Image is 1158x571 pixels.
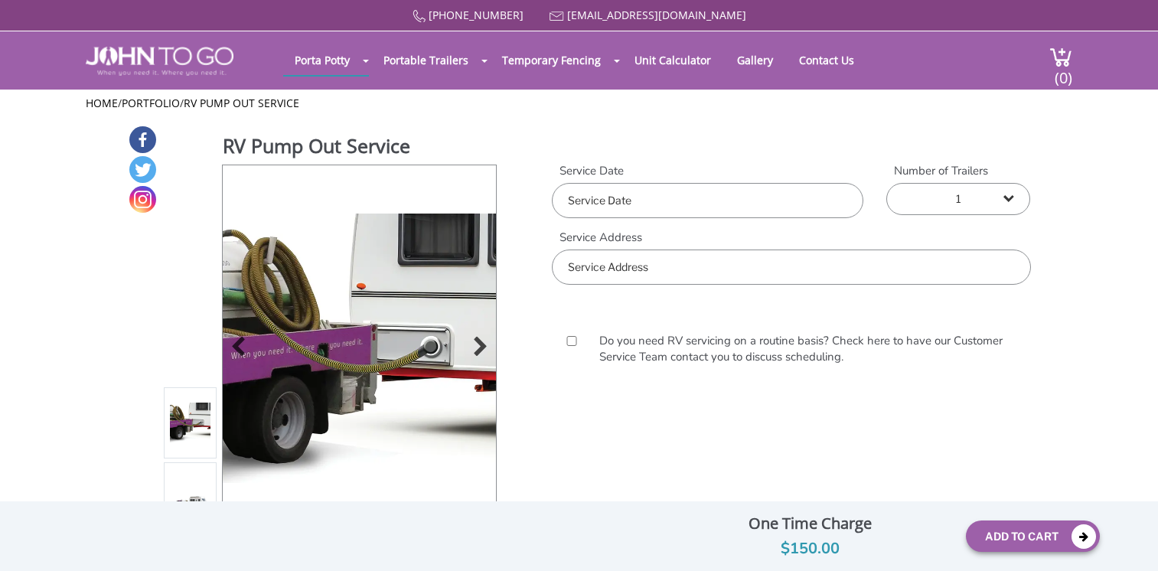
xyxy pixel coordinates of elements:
[429,8,524,22] a: [PHONE_NUMBER]
[592,333,1019,366] label: Do you need RV servicing on a routine basis? Check here to have our Customer Service Team contact...
[1054,55,1072,88] span: (0)
[550,11,564,21] img: Mail
[122,96,180,110] a: Portfolio
[1049,47,1072,67] img: cart a
[788,45,866,75] a: Contact Us
[129,156,156,183] a: Twitter
[170,494,211,510] img: Product
[223,132,498,163] h1: RV Pump Out Service
[184,96,299,110] a: RV Pump Out Service
[886,163,1030,179] label: Number of Trailers
[665,511,955,537] div: One Time Charge
[623,45,723,75] a: Unit Calculator
[413,10,426,23] img: Call
[170,403,211,443] img: Product
[552,250,1030,285] input: Service Address
[552,230,1030,246] label: Service Address
[283,45,361,75] a: Porta Potty
[491,45,612,75] a: Temporary Fencing
[966,520,1100,552] button: Add To Cart
[552,183,863,218] input: Service Date
[223,214,496,483] img: Product
[129,186,156,213] a: Instagram
[86,96,118,110] a: Home
[567,8,746,22] a: [EMAIL_ADDRESS][DOMAIN_NAME]
[372,45,480,75] a: Portable Trailers
[86,47,233,76] img: JOHN to go
[665,537,955,561] div: $150.00
[726,45,785,75] a: Gallery
[552,163,863,179] label: Service Date
[129,126,156,153] a: Facebook
[86,96,1072,111] ul: / /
